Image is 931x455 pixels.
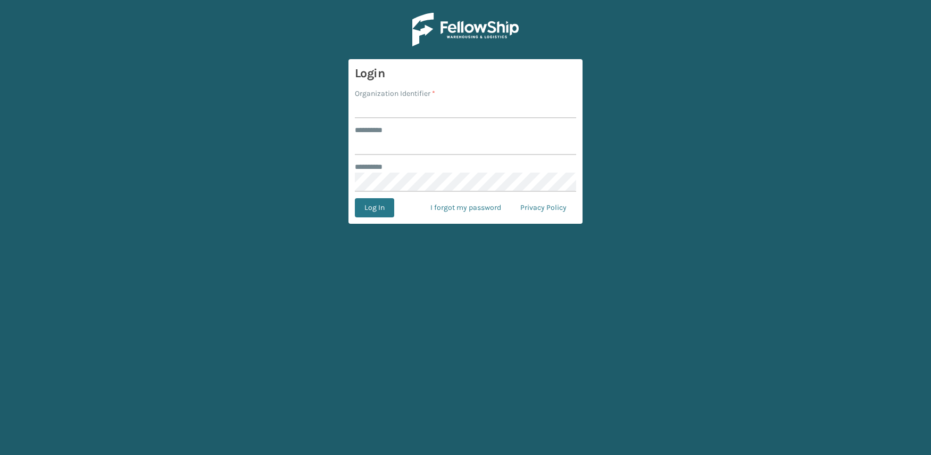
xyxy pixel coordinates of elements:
label: Organization Identifier [355,88,435,99]
img: Logo [412,13,519,46]
a: I forgot my password [421,198,511,217]
a: Privacy Policy [511,198,576,217]
h3: Login [355,66,576,82]
button: Log In [355,198,394,217]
